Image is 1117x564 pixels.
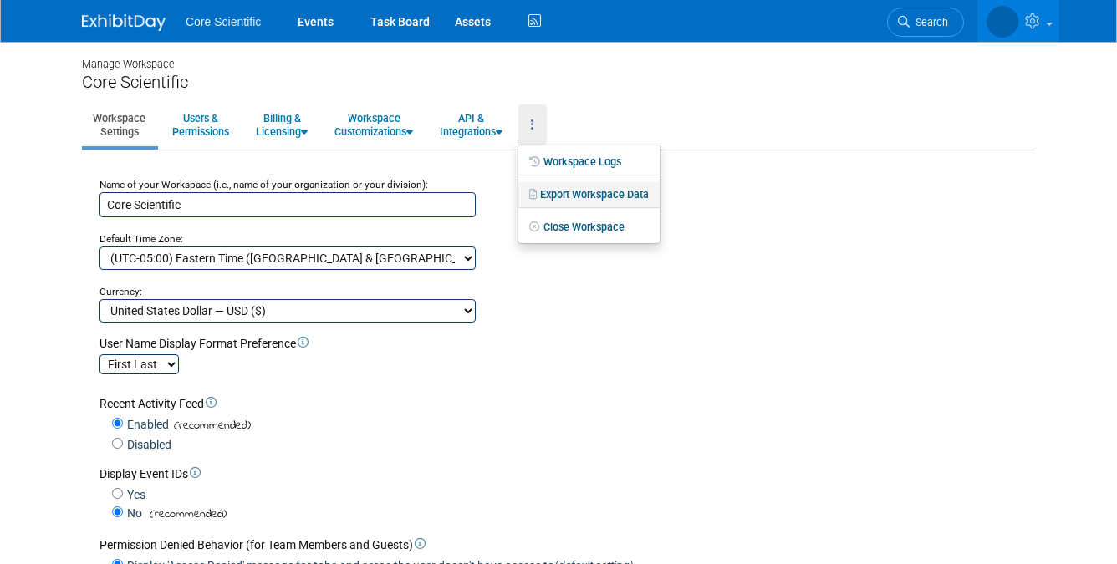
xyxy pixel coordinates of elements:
div: Core Scientific [82,72,1035,93]
img: ExhibitDay [82,14,166,31]
small: Default Time Zone: [99,233,183,245]
div: Display Event IDs [99,465,1030,482]
span: (recommended) [169,417,251,434]
a: Workspace Logs [518,150,660,175]
a: Search [887,8,964,37]
label: Enabled [123,416,169,433]
label: Yes [123,486,145,503]
a: Export Workspace Data [518,182,660,207]
div: Recent Activity Feed [99,395,1030,412]
img: Alissa Schlosser [987,6,1018,38]
label: No [123,505,142,521]
small: Name of your Workspace (i.e., name of your organization or your division): [99,179,428,191]
div: User Name Display Format Preference [99,335,1030,352]
a: Users &Permissions [161,104,240,145]
a: API &Integrations [429,104,513,145]
div: Permission Denied Behavior (for Team Members and Guests) [99,536,1030,553]
span: Search [910,16,948,28]
a: WorkspaceCustomizations [324,104,424,145]
span: Core Scientific [186,15,261,28]
label: Disabled [123,436,171,453]
a: Close Workspace [518,215,660,240]
input: Name of your organization [99,192,476,217]
small: Currency: [99,286,142,297]
div: Manage Workspace [82,42,1035,72]
a: Billing &Licensing [245,104,319,145]
a: WorkspaceSettings [82,104,156,145]
span: (recommended) [145,506,227,523]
